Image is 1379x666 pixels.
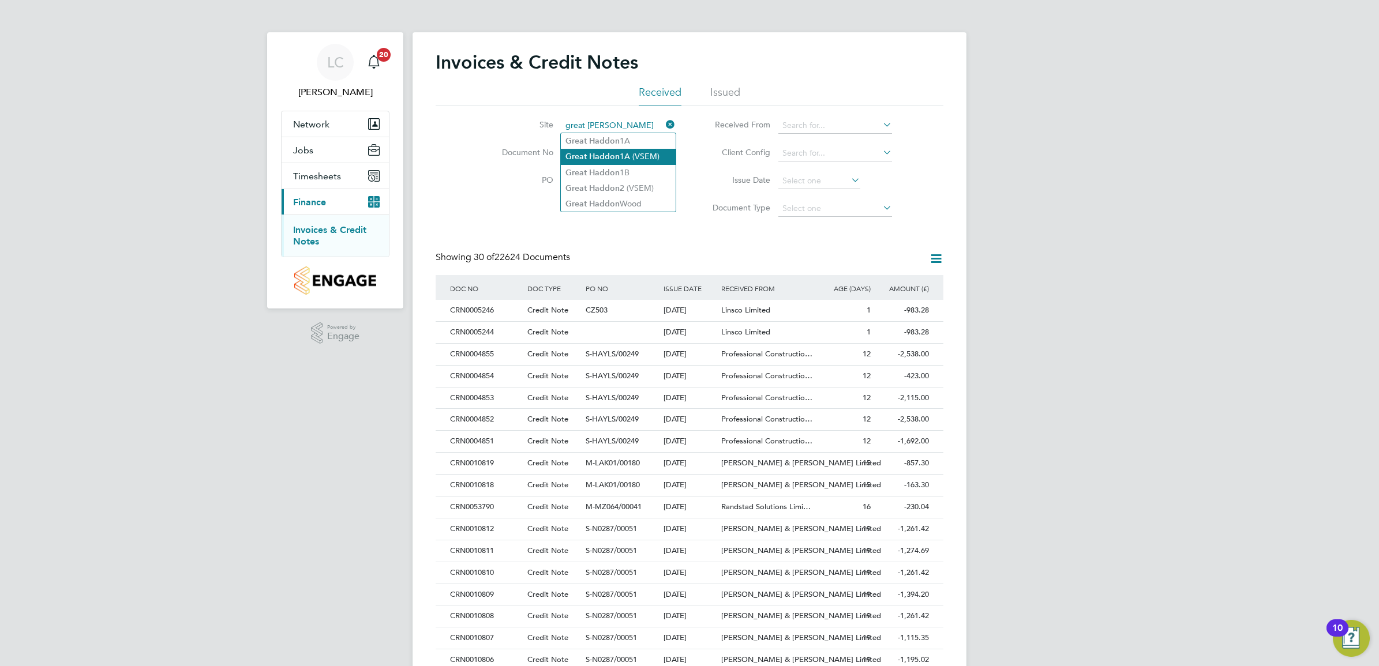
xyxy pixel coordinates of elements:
[874,275,932,302] div: AMOUNT (£)
[815,275,874,302] div: AGE (DAYS)
[561,133,676,149] li: 1A
[447,496,524,518] div: CRN0053790
[447,518,524,540] div: CRN0010812
[447,300,524,321] div: CRN0005246
[863,436,871,446] span: 12
[281,44,389,99] a: LC[PERSON_NAME]
[867,327,871,337] span: 1
[447,387,524,409] div: CRN0004853
[527,524,568,533] span: Credit Note
[487,175,553,185] label: PO
[721,524,881,533] span: [PERSON_NAME] & [PERSON_NAME] Limited
[778,118,892,134] input: Search for...
[282,189,389,215] button: Finance
[718,275,815,302] div: RECEIVED FROM
[704,202,770,213] label: Document Type
[721,371,812,381] span: Professional Constructio…
[527,393,568,402] span: Credit Note
[661,496,719,518] div: [DATE]
[487,119,553,130] label: Site
[586,654,637,664] span: S-N0287/00051
[863,458,871,468] span: 15
[661,344,719,365] div: [DATE]
[586,567,637,577] span: S-N0287/00051
[586,611,637,620] span: S-N0287/00051
[293,171,341,182] span: Timesheets
[327,55,344,70] span: LC
[294,266,376,295] img: countryside-properties-logo-retina.png
[447,431,524,452] div: CRN0004851
[661,453,719,474] div: [DATE]
[293,119,329,130] span: Network
[447,409,524,430] div: CRN0004852
[704,175,770,185] label: Issue Date
[589,199,620,209] b: Haddon
[527,502,568,511] span: Credit Note
[863,393,871,402] span: 12
[586,349,639,359] span: S-HAYLS/00249
[863,371,871,381] span: 12
[661,627,719,649] div: [DATE]
[377,48,391,62] span: 20
[561,118,675,134] input: Search for...
[661,584,719,605] div: [DATE]
[863,633,871,642] span: 19
[447,275,524,302] div: DOC NO
[586,393,639,402] span: S-HAYLS/00249
[527,480,568,490] span: Credit Note
[721,414,812,424] span: Professional Constructio…
[589,152,620,161] b: Haddon
[281,266,389,295] a: Go to home page
[863,480,871,490] span: 15
[447,475,524,496] div: CRN0010818
[565,168,587,178] b: Great
[721,458,881,468] span: [PERSON_NAME] & [PERSON_NAME] Limited
[527,436,568,446] span: Credit Note
[586,480,640,490] span: M-LAK01/00180
[282,163,389,189] button: Timesheets
[721,589,881,599] span: [PERSON_NAME] & [PERSON_NAME] Limited
[863,589,871,599] span: 19
[527,567,568,577] span: Credit Note
[661,275,719,302] div: ISSUE DATE
[362,44,385,81] a: 20
[586,371,639,381] span: S-HAYLS/00249
[863,654,871,664] span: 19
[586,414,639,424] span: S-HAYLS/00249
[863,567,871,577] span: 19
[586,436,639,446] span: S-HAYLS/00249
[565,136,587,146] b: Great
[474,251,494,263] span: 30 of
[589,168,620,178] b: Haddon
[661,409,719,430] div: [DATE]
[874,409,932,430] div: -2,538.00
[863,545,871,555] span: 19
[527,545,568,555] span: Credit Note
[327,332,359,341] span: Engage
[778,201,892,217] input: Select one
[721,393,812,402] span: Professional Constructio…
[874,540,932,562] div: -1,274.69
[586,524,637,533] span: S-N0287/00051
[1333,620,1370,657] button: Open Resource Center, 10 new notifications
[721,633,881,642] span: [PERSON_NAME] & [PERSON_NAME] Limited
[474,251,570,263] span: 22624 Documents
[661,431,719,452] div: [DATE]
[721,611,881,620] span: [PERSON_NAME] & [PERSON_NAME] Limited
[447,453,524,474] div: CRN0010819
[436,251,572,264] div: Showing
[874,300,932,321] div: -983.28
[874,475,932,496] div: -163.30
[527,305,568,315] span: Credit Note
[293,224,366,247] a: Invoices & Credit Notes
[721,349,812,359] span: Professional Constructio…
[874,366,932,387] div: -423.00
[639,85,681,106] li: Received
[721,654,881,664] span: [PERSON_NAME] & [PERSON_NAME] Limited
[583,275,660,302] div: PO NO
[561,196,676,212] li: Wood
[527,414,568,424] span: Credit Note
[661,366,719,387] div: [DATE]
[863,611,871,620] span: 19
[527,611,568,620] span: Credit Note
